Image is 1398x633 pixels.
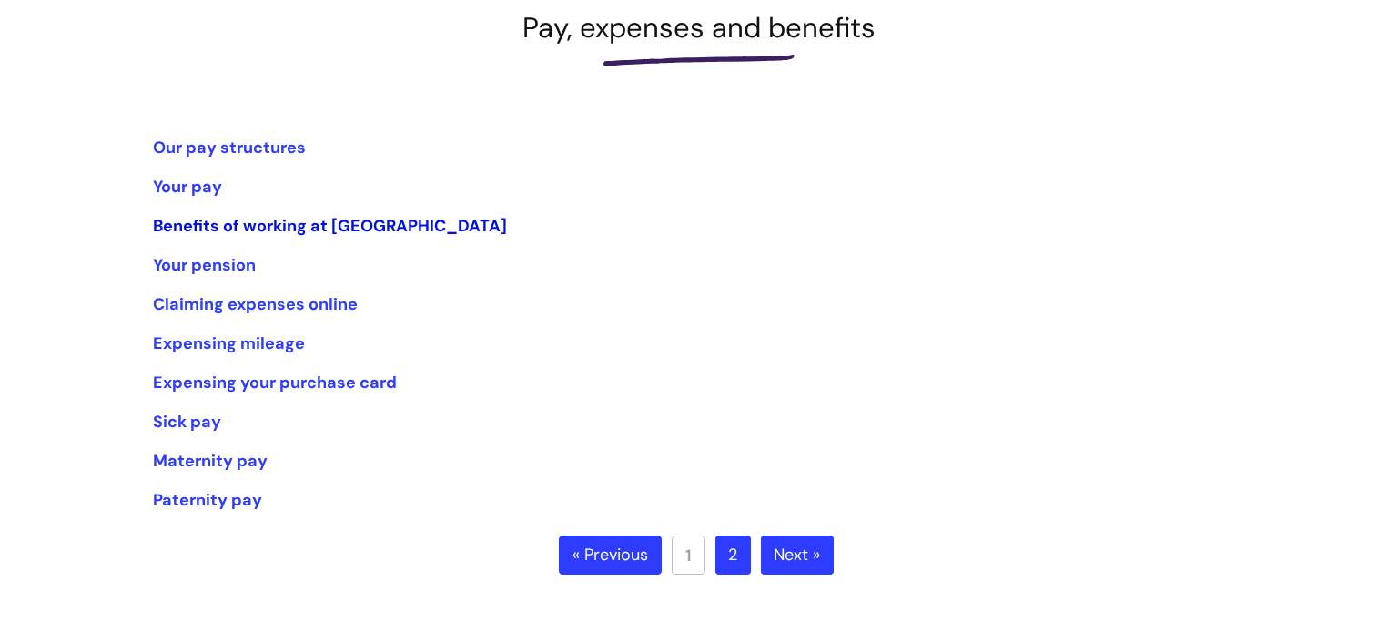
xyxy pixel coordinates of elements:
[153,450,268,472] a: Maternity pay
[153,332,305,354] a: Expensing mileage
[153,411,221,433] a: Sick pay
[153,293,358,315] a: Claiming expenses online
[153,254,256,276] a: Your pension
[153,11,1245,45] h1: Pay, expenses and benefits
[715,536,751,576] a: 2
[559,536,662,576] a: « Previous
[153,137,306,158] a: Our pay structures
[153,489,262,511] a: Paternity pay
[672,536,705,575] a: 1
[153,215,507,237] a: Benefits of working at [GEOGRAPHIC_DATA]
[153,176,222,198] a: Your pay
[761,536,834,576] a: Next »
[153,372,397,393] a: Expensing your purchase card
